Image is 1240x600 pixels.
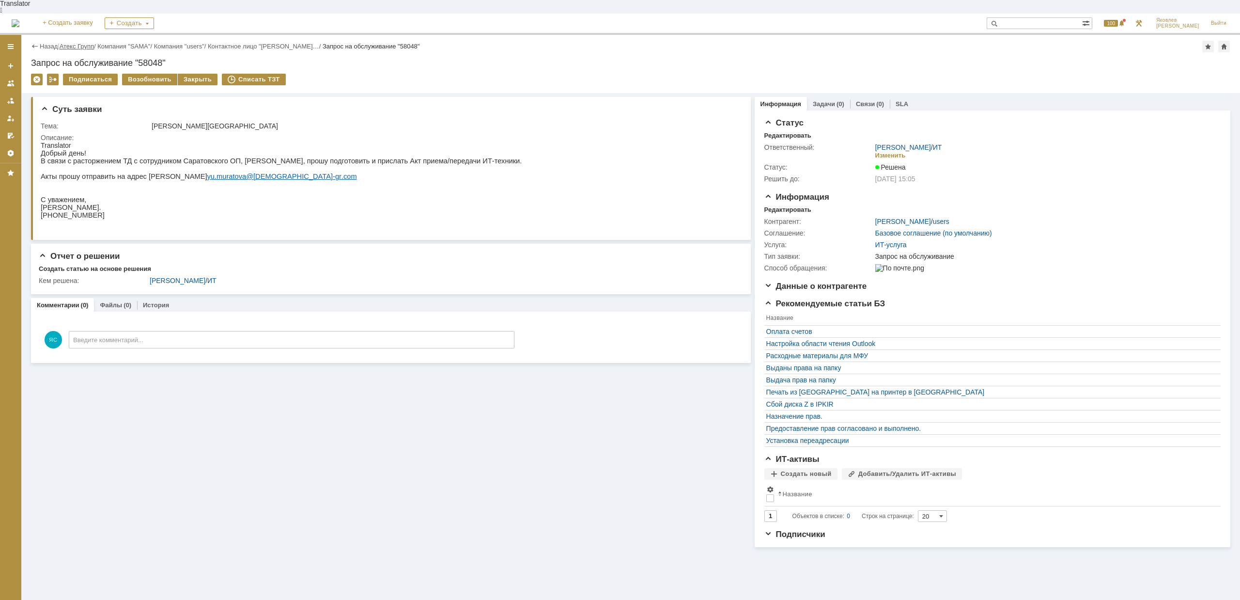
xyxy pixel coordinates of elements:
[1104,20,1118,27] span: 100
[764,132,811,140] div: Редактировать
[1082,18,1092,27] span: Расширенный поиск
[875,143,931,151] a: [PERSON_NAME]
[875,241,907,249] a: ИТ-услуга
[208,43,319,50] a: Контактное лицо "[PERSON_NAME]…
[1218,41,1230,52] div: Сделать домашней страницей
[1202,41,1214,52] div: Добавить в избранное
[45,331,62,348] span: ЯС
[764,530,825,539] span: Подписчики
[766,412,1214,420] a: Назначение прав.
[766,425,1214,432] a: Предоставление прав согласовано и выполнено.
[152,122,734,130] div: [PERSON_NAME][GEOGRAPHIC_DATA]
[813,100,835,108] a: Задачи
[208,43,323,50] div: /
[31,74,43,85] div: Удалить
[105,17,154,29] div: Создать
[933,218,949,225] a: users
[875,218,949,225] div: /
[764,455,820,464] span: ИТ-активы
[875,229,992,237] a: Базовое соглашение (по умолчанию)
[875,218,931,225] a: [PERSON_NAME]
[875,152,906,159] div: Изменить
[856,100,875,108] a: Связи
[303,31,316,39] span: com
[766,486,774,493] span: Настройки
[764,206,811,214] div: Редактировать
[876,100,884,108] div: (0)
[100,301,122,309] a: Файлы
[766,388,1214,396] a: Печать из [GEOGRAPHIC_DATA] на принтер в [GEOGRAPHIC_DATA]
[1150,14,1205,33] a: Яковлев[PERSON_NAME]
[41,134,736,142] div: Описание:
[47,74,59,85] div: Работа с массовостью
[58,42,59,49] div: |
[760,100,801,108] a: Информация
[60,43,98,50] div: /
[766,328,1214,335] a: Оплата счетов
[124,301,131,309] div: (0)
[41,105,102,114] span: Суть заявки
[764,299,885,308] span: Рекомендуемые статьи БЗ
[323,43,420,50] div: Запрос на обслуживание "58048"
[81,301,89,309] div: (0)
[764,175,873,183] div: Решить до:
[764,241,873,249] div: Услуга:
[1205,14,1232,33] a: Выйти
[3,93,18,109] a: Заявки в моей ответственности
[764,192,829,202] span: Информация
[154,43,208,50] div: /
[766,437,1214,444] a: Установка переадресации
[764,282,867,291] span: Данные о контрагенте
[213,31,292,39] span: [DEMOGRAPHIC_DATA]
[150,277,734,284] div: /
[837,100,844,108] div: (0)
[3,76,18,91] a: Заявки на командах
[3,128,18,143] a: Мои согласования
[39,252,120,261] span: Отчет о решении
[40,43,58,50] a: Назад
[143,301,169,309] a: История
[764,253,873,260] div: Тип заявки:
[1098,14,1127,33] div: Открыть панель уведомлений
[31,58,1230,68] div: Запрос на обслуживание "58048"
[764,218,873,225] div: Контрагент:
[847,510,850,522] div: 0
[766,400,1214,408] a: Сбой диска Z в IPKIR
[12,19,19,27] img: logo
[875,163,906,171] span: Решена
[764,163,873,171] div: Статус:
[1133,17,1145,29] a: Перейти в интерфейс администратора
[1156,17,1199,23] span: Яковлев
[154,43,204,50] a: Компания "users"
[792,513,844,520] span: Объектов в списке:
[39,265,151,273] div: Создать статью на основе решения
[764,264,873,272] div: Способ обращения:
[896,100,908,108] a: SLA
[3,58,18,74] a: Создать заявку
[97,43,154,50] div: /
[766,376,1214,384] a: Выдача прав на папку
[875,143,942,151] div: /
[875,175,915,183] span: [DATE] 15:05
[294,31,301,39] span: gr
[41,122,150,130] div: Тема:
[97,43,150,50] a: Компания "SAMA"
[766,340,1214,347] a: Настройка области чтения Outlook
[933,143,942,151] a: ИТ
[60,43,94,50] a: Атекс Групп
[766,364,1214,372] a: Выданы права на папку
[776,484,1216,506] th: Название
[875,253,1214,260] div: Запрос на обслуживание
[766,352,1214,360] a: Расходные материалы для МФУ
[783,490,812,498] div: Название
[207,277,217,284] a: ИТ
